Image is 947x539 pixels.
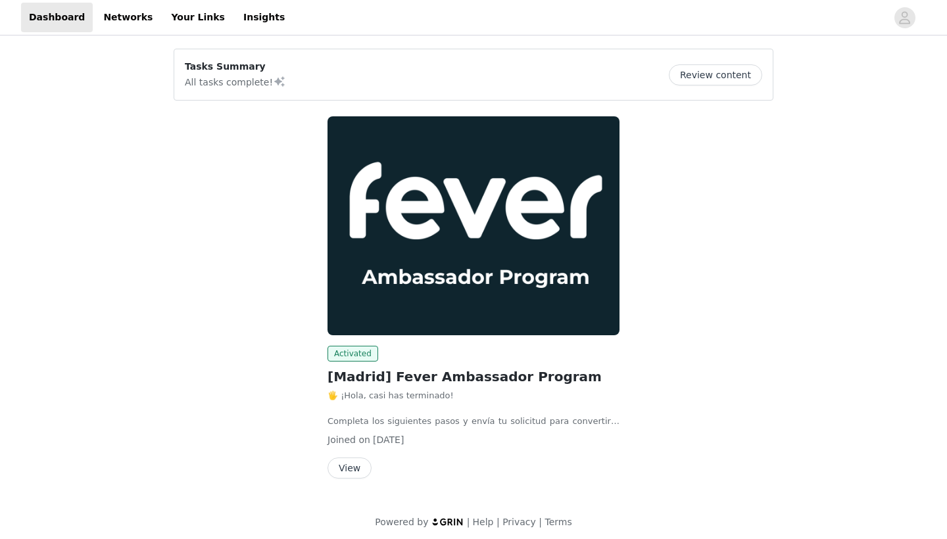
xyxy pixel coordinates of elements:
p: All tasks complete! [185,74,286,89]
span: Powered by [375,517,428,527]
a: Terms [545,517,571,527]
p: Tasks Summary [185,60,286,74]
p: 🖐️ ¡Hola, casi has terminado! [328,389,619,402]
a: View [328,463,372,473]
p: Completa los siguientes pasos y envía tu solicitud para convertirte en Fever Ambassador (3 minuto... [328,415,619,428]
button: Review content [669,64,762,85]
span: Activated [328,346,378,362]
img: logo [431,517,464,526]
span: [DATE] [373,434,404,445]
span: | [539,517,542,527]
img: Fever Ambassadors [328,116,619,335]
h2: [Madrid] Fever Ambassador Program [328,367,619,387]
span: | [467,517,470,527]
a: Your Links [163,3,233,32]
a: Insights [235,3,293,32]
a: Help [473,517,494,527]
a: Privacy [502,517,536,527]
button: View [328,457,372,479]
div: avatar [898,7,911,28]
span: Joined on [328,434,370,445]
a: Networks [95,3,160,32]
a: Dashboard [21,3,93,32]
span: | [497,517,500,527]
